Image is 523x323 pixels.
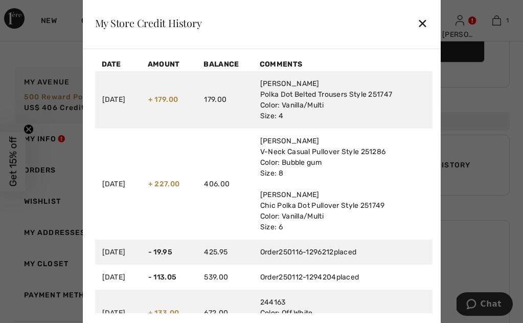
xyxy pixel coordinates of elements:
[95,57,141,71] th: Date
[148,273,176,282] span: - 113.05
[148,248,172,256] span: - 19.95
[24,7,45,16] span: Chat
[253,240,433,265] td: Order placed
[95,265,141,290] td: [DATE]
[197,240,253,265] td: 425.95
[253,265,433,290] td: Order placed
[253,71,433,128] td: [PERSON_NAME] Polka Dot Belted Trousers Style 251747 Color: Vanilla/Multi Size: 4
[141,57,197,71] th: Amount
[148,180,179,188] span: + 227.00
[417,12,428,34] div: ✕
[253,128,433,240] td: [PERSON_NAME] V-Neck Casual Pullover Style 251286 Color: Bubble gum Size: 8 [PERSON_NAME] Chic Po...
[95,18,202,28] div: My Store Credit History
[148,95,178,104] span: + 179.00
[197,265,253,290] td: 539.00
[95,128,141,240] td: [DATE]
[148,309,179,317] span: + 133.00
[197,57,253,71] th: Balance
[279,248,333,256] a: 250116-1296212
[95,240,141,265] td: [DATE]
[279,273,336,282] a: 250112-1294204
[95,71,141,128] td: [DATE]
[197,128,253,240] td: 406.00
[197,71,253,128] td: 179.00
[253,57,433,71] th: Comments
